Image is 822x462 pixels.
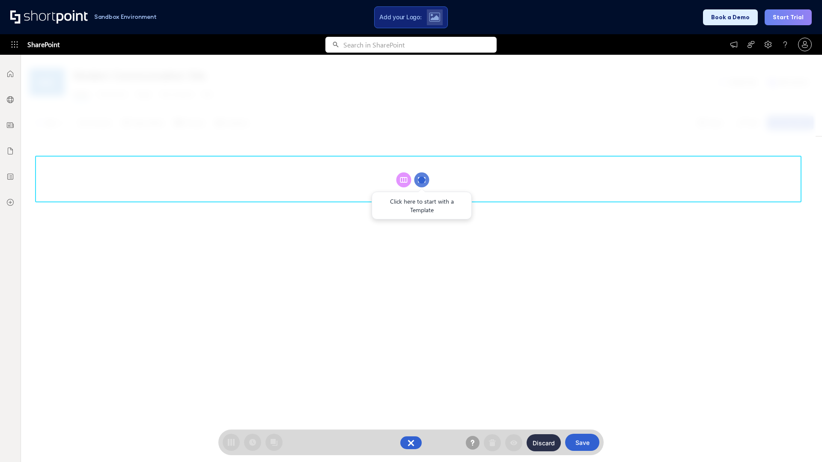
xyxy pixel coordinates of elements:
[429,12,440,22] img: Upload logo
[527,434,561,451] button: Discard
[94,15,157,19] h1: Sandbox Environment
[27,34,60,55] span: SharePoint
[565,434,599,451] button: Save
[703,9,758,25] button: Book a Demo
[779,421,822,462] iframe: Chat Widget
[343,37,497,53] input: Search in SharePoint
[379,13,421,21] span: Add your Logo:
[765,9,812,25] button: Start Trial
